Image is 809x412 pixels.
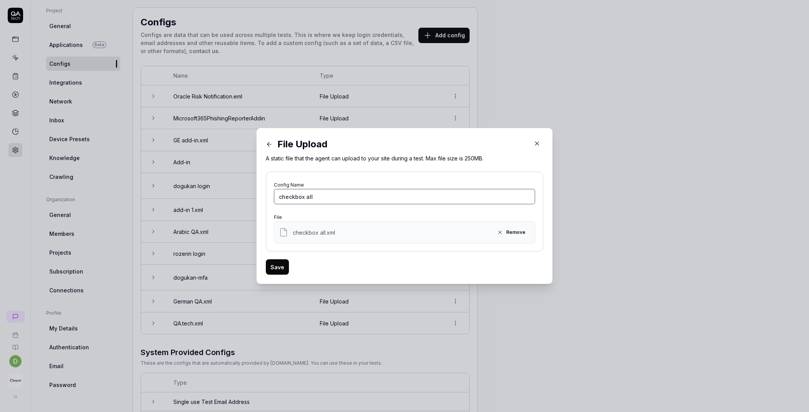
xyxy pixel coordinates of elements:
input: My Config [274,189,535,204]
button: Save [266,259,289,275]
label: Config Name [274,182,304,188]
label: File [274,214,282,220]
button: Close Modal [531,137,543,150]
div: File Upload [266,137,528,151]
span: checkbox all.xml [293,229,335,237]
p: A static file that the agent can upload to your site during a test. Max file size is 250MB. [266,154,543,162]
button: Remove file [492,226,530,239]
